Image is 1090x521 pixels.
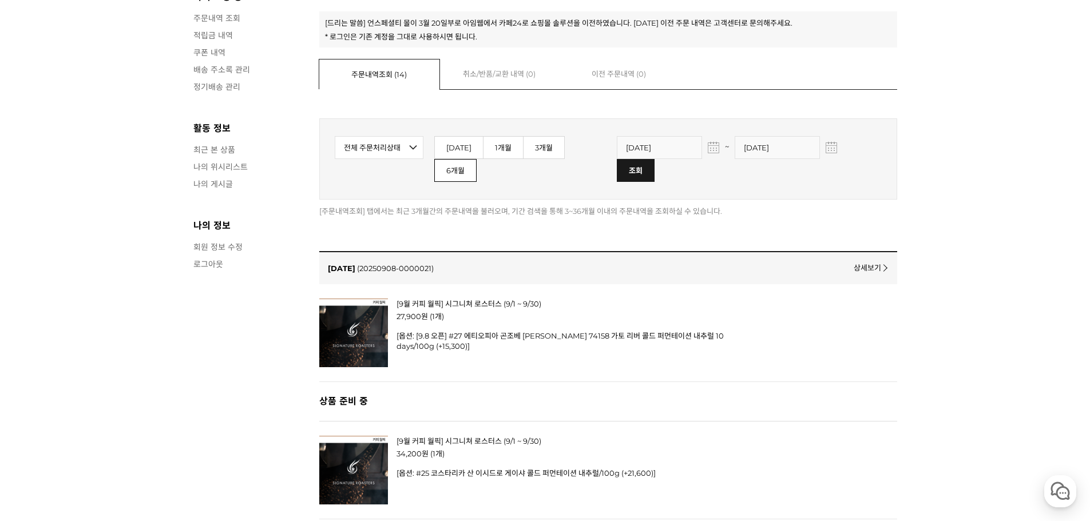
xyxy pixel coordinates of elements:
[357,264,434,273] span: 주문번호
[105,380,118,389] span: 대화
[193,46,308,58] a: 쿠폰 내역
[193,81,308,92] a: 정기배송 관리
[827,143,835,151] img: ...
[397,449,422,458] strong: 34,200
[397,468,754,478] p: [옵션: #25 코스타리카 산 이시드로 게이샤 콜드 퍼먼테이션 내추럴/100g (+21,600)]
[639,69,644,78] span: 0
[397,449,429,458] span: 판매가
[559,59,679,88] a: 이전 주문내역 (0)
[439,59,560,88] a: 취소/반품/교환 내역 (0)
[319,392,368,411] span: 상품 준비 중
[193,121,308,134] h3: 활동 정보
[148,363,220,391] a: 설정
[397,70,405,79] span: 14
[617,142,843,151] span: ~
[523,136,565,159] a: 3개월
[528,69,533,78] span: 0
[193,241,308,252] a: 회원 정보 수정
[193,178,308,189] a: 나의 게시글
[319,381,897,421] div: 주문처리상태
[710,143,718,151] img: ...
[397,312,428,321] span: 판매가
[177,380,191,389] span: 설정
[325,17,891,28] div: [드리는 말씀] 언스페셜티 몰이 3월 20일부로 아임웹에서 카페24로 쇼핑몰 솔루션을 이전하였습니다. [DATE] 이전 주문 내역은 고객센터로 문의해주세요.
[193,12,308,23] a: 주문내역 조회
[434,159,477,182] a: 6개월
[397,312,421,321] strong: 27,900
[357,264,434,273] a: (20250908-0000021)
[193,161,308,172] a: 나의 위시리스트
[617,159,653,181] input: 조회
[397,331,754,351] p: [옵션: [9.8 오픈] #27 에티오피아 곤조베 [PERSON_NAME] 74158 가토 리버 콜드 퍼먼테이션 내추럴 10 days/100g (+15,300)]
[397,436,754,446] strong: 상품명
[397,436,541,446] a: [9월 커피 월픽] 시그니쳐 로스터스 (9/1 ~ 9/30)
[397,299,541,308] a: [9월 커피 월픽] 시그니쳐 로스터스 (9/1 ~ 9/30)
[434,136,483,159] a: [DATE]
[319,59,440,89] a: 주문내역조회 (14)
[617,159,655,182] span: 조회
[483,136,524,159] a: 1개월
[325,31,891,42] div: * 로그인은 기존 계정을 그대로 사용하시면 됩니다.
[193,29,308,41] a: 적립금 내역
[193,144,308,155] a: 최근 본 상품
[319,205,897,217] li: [주문내역조회] 탭에서는 최근 3개월간의 주문내역을 불러오며, 기간 검색을 통해 3~36개월 이내의 주문내역을 조회하실 수 있습니다.
[397,299,754,309] strong: 상품명
[430,312,444,321] span: 수량
[193,63,308,75] a: 배송 주소록 관리
[193,218,308,232] h3: 나의 정보
[36,380,43,389] span: 홈
[76,363,148,391] a: 대화
[854,262,886,273] a: 상세보기
[3,363,76,391] a: 홈
[430,449,445,458] span: 수량
[193,258,308,269] a: 로그아웃
[328,264,355,273] span: 주문일자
